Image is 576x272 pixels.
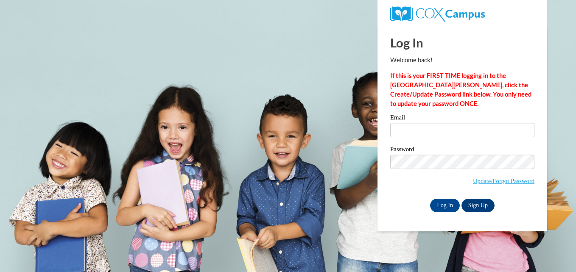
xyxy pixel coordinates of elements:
[390,10,485,17] a: COX Campus
[461,199,495,212] a: Sign Up
[390,56,534,65] p: Welcome back!
[390,6,485,22] img: COX Campus
[390,114,534,123] label: Email
[430,199,460,212] input: Log In
[390,72,531,107] strong: If this is your FIRST TIME logging in to the [GEOGRAPHIC_DATA][PERSON_NAME], click the Create/Upd...
[473,178,534,184] a: Update/Forgot Password
[390,146,534,155] label: Password
[390,34,534,51] h1: Log In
